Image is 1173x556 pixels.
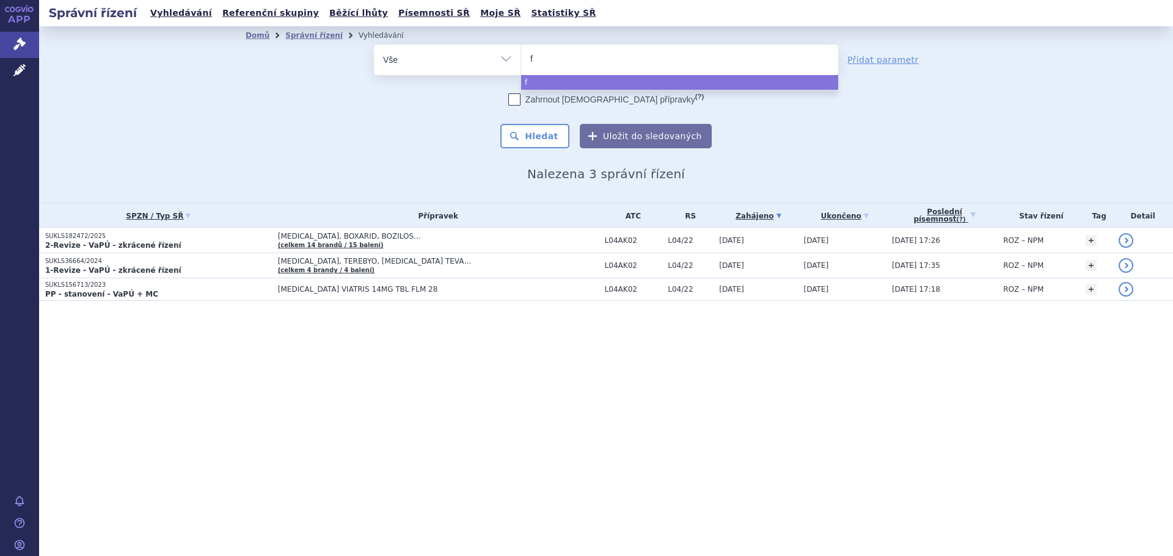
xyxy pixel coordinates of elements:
[847,54,919,66] a: Přidat parametr
[285,31,343,40] a: Správní řízení
[278,267,375,273] a: (celkem 4 brandy / 4 balení)
[1086,235,1097,246] a: +
[605,261,662,270] span: L04AK02
[45,281,272,289] p: SUKLS156713/2023
[605,236,662,245] span: L04AK02
[804,236,829,245] span: [DATE]
[719,285,744,294] span: [DATE]
[1086,284,1097,295] a: +
[695,93,704,101] abbr: (?)
[1119,258,1133,273] a: detail
[359,26,420,45] li: Vyhledávání
[1003,236,1043,245] span: ROZ – NPM
[719,208,797,225] a: Zahájeno
[719,236,744,245] span: [DATE]
[1003,285,1043,294] span: ROZ – NPM
[527,5,599,21] a: Statistiky SŘ
[500,124,569,148] button: Hledat
[668,236,713,245] span: L04/22
[395,5,473,21] a: Písemnosti SŘ
[246,31,269,40] a: Domů
[39,4,147,21] h2: Správní řízení
[45,266,181,275] strong: 1-Revize - VaPÚ - zkrácené řízení
[278,257,583,265] span: [MEDICAL_DATA], TEREBYO, [MEDICAL_DATA] TEVA…
[45,241,181,250] strong: 2-Revize - VaPÚ - zkrácené řízení
[662,203,713,228] th: RS
[45,257,272,265] p: SUKLS36664/2024
[521,75,838,90] li: f
[1080,203,1113,228] th: Tag
[957,216,966,223] abbr: (?)
[1113,203,1173,228] th: Detail
[1119,282,1133,297] a: detail
[804,285,829,294] span: [DATE]
[668,261,713,270] span: L04/22
[272,203,599,228] th: Přípravek
[147,5,216,21] a: Vyhledávání
[997,203,1080,228] th: Stav řízení
[219,5,323,21] a: Referenční skupiny
[278,242,384,248] a: (celkem 14 brandů / 15 balení)
[477,5,524,21] a: Moje SŘ
[804,208,886,225] a: Ukončeno
[508,93,704,106] label: Zahrnout [DEMOGRAPHIC_DATA] přípravky
[892,261,940,270] span: [DATE] 17:35
[45,290,158,298] strong: PP - stanovení - VaPÚ + MC
[326,5,392,21] a: Běžící lhůty
[599,203,662,228] th: ATC
[892,203,997,228] a: Poslednípísemnost(?)
[605,285,662,294] span: L04AK02
[45,208,272,225] a: SPZN / Typ SŘ
[527,167,685,181] span: Nalezena 3 správní řízení
[892,285,940,294] span: [DATE] 17:18
[668,285,713,294] span: L04/22
[1086,260,1097,271] a: +
[278,232,583,240] span: [MEDICAL_DATA], BOXARID, BOZILOS…
[804,261,829,270] span: [DATE]
[580,124,712,148] button: Uložit do sledovaných
[45,232,272,240] p: SUKLS182472/2025
[719,261,744,270] span: [DATE]
[1119,233,1133,248] a: detail
[278,285,583,294] span: [MEDICAL_DATA] VIATRIS 14MG TBL FLM 28
[1003,261,1043,270] span: ROZ – NPM
[892,236,940,245] span: [DATE] 17:26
